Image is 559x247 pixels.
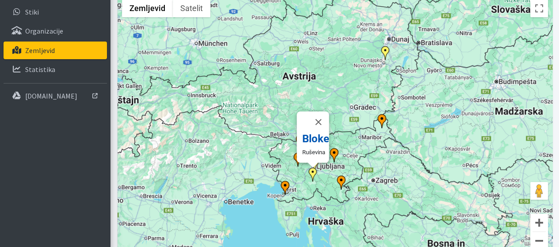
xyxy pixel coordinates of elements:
div: Bloke [306,167,320,182]
div: ERP Bela krajina [334,175,348,190]
a: Organizacije [4,22,107,40]
div: Poligon KD Obala [278,181,292,195]
a: [DOMAIN_NAME] [4,87,107,105]
div: ŠKD Goričko [375,114,389,128]
button: Možica spustite na zemljevid, da odprete Street View [530,182,548,200]
p: [DOMAIN_NAME] [25,91,77,100]
p: Statistika [25,65,55,74]
a: Statistika [4,61,107,78]
p: Organizacije [25,27,63,35]
div: Tritol [378,46,392,60]
a: Bloke [302,133,329,145]
div: ŠKD Žiri [291,152,305,167]
div: Ruševinski poligon Ig [308,158,322,172]
a: Stiki [4,3,107,21]
p: Stiki [25,8,39,16]
div: KD Zagorje [327,148,341,162]
div: Poligon ŠKD Krim [309,151,323,165]
button: Zapri [308,111,329,133]
div: Poligon ŠKD Lesce-Radovljica [293,134,307,148]
p: Zemljevid [25,46,55,55]
button: Povečaj [530,214,548,232]
b: Ruševina [302,149,325,156]
a: Zemljevid [4,42,107,59]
